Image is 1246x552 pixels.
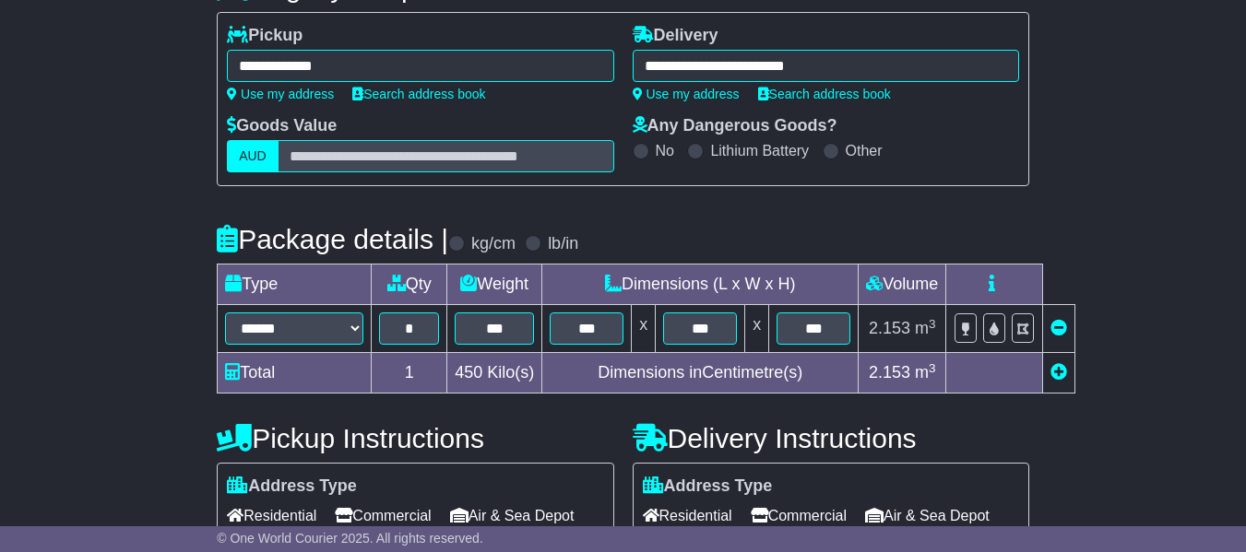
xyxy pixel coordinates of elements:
span: Commercial [751,501,847,530]
span: 2.153 [869,363,910,382]
td: Type [218,264,372,305]
td: Kilo(s) [447,353,542,393]
td: Weight [447,264,542,305]
a: Use my address [227,87,334,101]
span: 450 [455,363,482,382]
sup: 3 [929,361,936,375]
label: Other [846,142,883,159]
label: Any Dangerous Goods? [633,116,837,136]
a: Remove this item [1050,319,1067,337]
span: Air & Sea Depot [865,501,990,530]
span: Commercial [335,501,431,530]
a: Search address book [758,87,891,101]
td: x [632,305,656,353]
td: Qty [372,264,447,305]
td: Volume [859,264,946,305]
a: Use my address [633,87,740,101]
label: kg/cm [471,234,516,254]
label: Goods Value [227,116,337,136]
span: Air & Sea Depot [450,501,575,530]
span: m [915,319,936,337]
a: Search address book [352,87,485,101]
span: 2.153 [869,319,910,337]
label: Address Type [227,476,357,497]
label: Delivery [633,26,718,46]
h4: Pickup Instructions [217,423,613,453]
h4: Package details | [217,224,448,254]
td: 1 [372,353,447,393]
label: Address Type [643,476,773,497]
span: Residential [643,501,732,530]
label: No [656,142,674,159]
span: Residential [227,501,316,530]
label: AUD [227,140,279,172]
td: x [745,305,769,353]
span: m [915,363,936,382]
label: Lithium Battery [710,142,809,159]
h4: Delivery Instructions [633,423,1029,453]
span: © One World Courier 2025. All rights reserved. [217,531,483,546]
sup: 3 [929,317,936,331]
td: Total [218,353,372,393]
a: Add new item [1050,363,1067,382]
td: Dimensions (L x W x H) [542,264,859,305]
label: Pickup [227,26,303,46]
td: Dimensions in Centimetre(s) [542,353,859,393]
label: lb/in [548,234,578,254]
